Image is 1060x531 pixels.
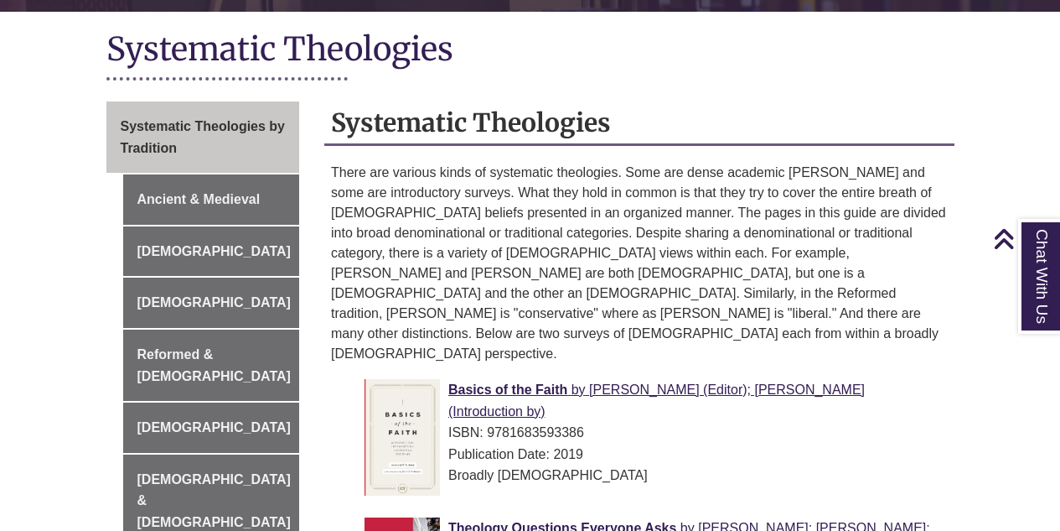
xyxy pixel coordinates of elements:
[571,383,586,397] span: by
[123,330,300,401] a: Reformed & [DEMOGRAPHIC_DATA]
[123,403,300,453] a: [DEMOGRAPHIC_DATA]
[106,102,300,173] a: Systematic Theologies by Tradition
[993,227,1056,250] a: Back to Top
[324,102,954,146] h2: Systematic Theologies
[123,278,300,328] a: [DEMOGRAPHIC_DATA]
[365,465,941,487] div: Broadly [DEMOGRAPHIC_DATA]
[365,444,941,466] div: Publication Date: 2019
[365,422,941,444] div: ISBN: 9781683593386
[448,383,865,419] span: [PERSON_NAME] (Editor); [PERSON_NAME] (Introduction by)
[106,29,954,73] h1: Systematic Theologies
[121,119,286,155] span: Systematic Theologies by Tradition
[448,383,567,397] span: Basics of the Faith
[123,174,300,225] a: Ancient & Medieval
[123,226,300,277] a: [DEMOGRAPHIC_DATA]
[331,163,948,364] p: There are various kinds of systematic theologies. Some are dense academic [PERSON_NAME] and some ...
[448,383,865,419] a: Basics of the Faith by [PERSON_NAME] (Editor); [PERSON_NAME] (Introduction by)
